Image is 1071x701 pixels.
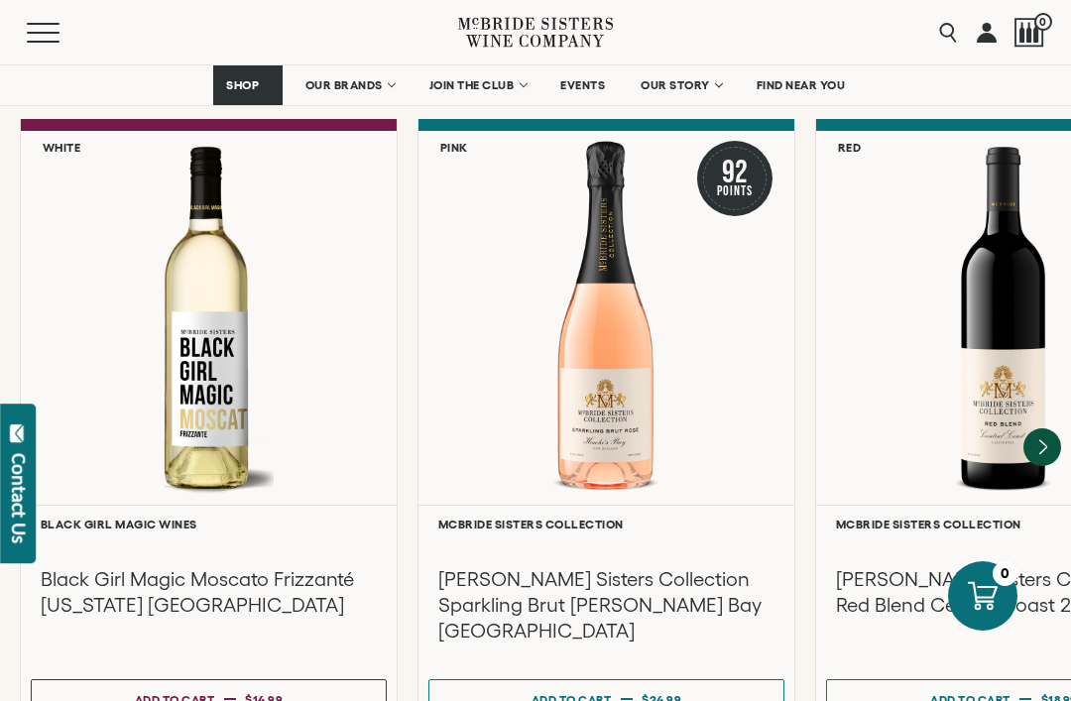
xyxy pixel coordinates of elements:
a: EVENTS [547,65,618,105]
h3: [PERSON_NAME] Sisters Collection Sparkling Brut [PERSON_NAME] Bay [GEOGRAPHIC_DATA] [438,566,774,643]
h6: Black Girl Magic Wines [41,518,377,530]
h6: McBride Sisters Collection [438,518,774,530]
a: OUR STORY [628,65,734,105]
h6: Red [838,141,862,154]
span: OUR BRANDS [305,78,383,92]
span: JOIN THE CLUB [429,78,515,92]
a: JOIN THE CLUB [416,65,538,105]
span: OUR STORY [641,78,710,92]
span: SHOP [226,78,260,92]
span: 0 [1034,13,1052,31]
a: FIND NEAR YOU [744,65,859,105]
button: Mobile Menu Trigger [27,23,98,43]
h6: White [43,141,81,154]
span: EVENTS [560,78,605,92]
h6: Pink [440,141,468,154]
a: OUR BRANDS [293,65,407,105]
span: FIND NEAR YOU [757,78,846,92]
a: SHOP [213,65,283,105]
div: Contact Us [9,453,29,543]
h3: Black Girl Magic Moscato Frizzanté [US_STATE] [GEOGRAPHIC_DATA] [41,566,377,618]
div: 0 [993,561,1017,586]
button: Next [1023,428,1061,466]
